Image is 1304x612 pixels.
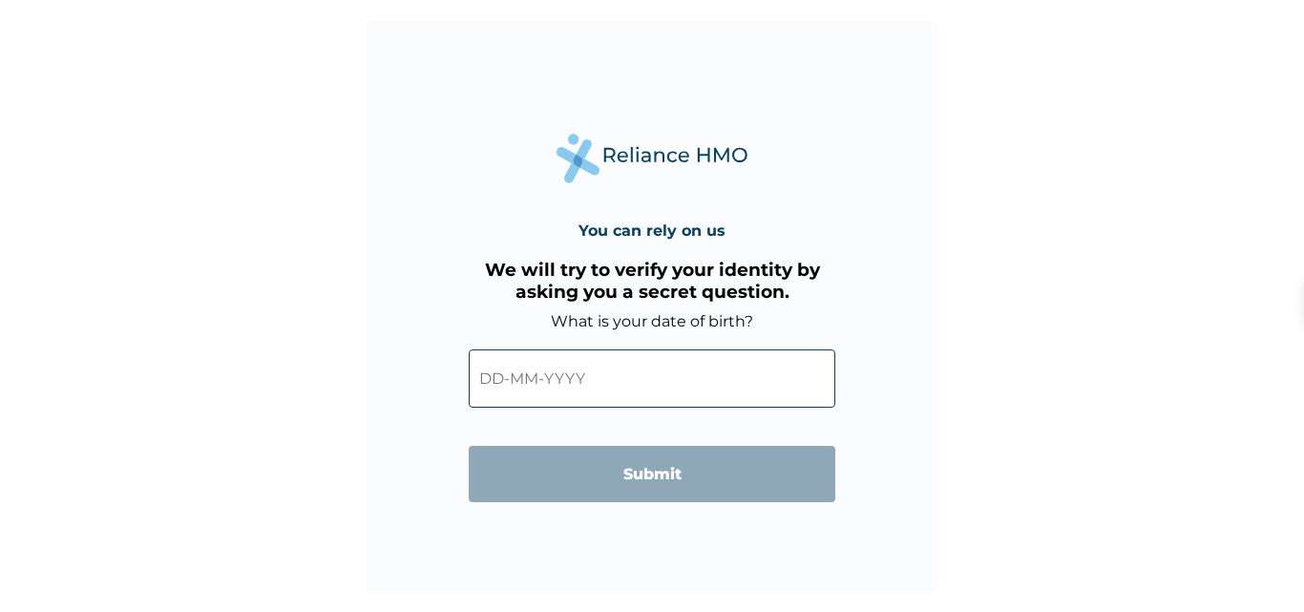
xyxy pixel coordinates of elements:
h3: We will try to verify your identity by asking you a secret question. [469,259,835,303]
h4: You can rely on us [578,222,726,240]
label: What is your date of birth? [551,312,753,330]
img: Reliance Health's Logo [557,134,747,182]
input: Submit [469,446,835,502]
input: DD-MM-YYYY [469,349,835,408]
